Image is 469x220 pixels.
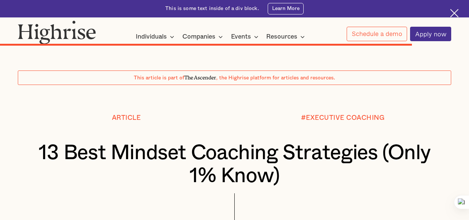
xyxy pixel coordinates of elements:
img: Highrise logo [18,20,96,44]
span: , the Highrise platform for articles and resources. [216,75,335,81]
a: Apply now [410,27,451,41]
a: Schedule a demo [347,27,407,41]
div: Events [231,32,251,41]
a: Learn More [268,3,304,14]
div: Resources [266,32,297,41]
img: Cross icon [450,9,459,17]
div: Events [231,32,261,41]
span: The Ascender [184,73,216,80]
div: Article [112,114,141,122]
div: #EXECUTIVE COACHING [301,114,385,122]
div: Individuals [136,32,176,41]
div: Companies [182,32,215,41]
div: Resources [266,32,307,41]
div: This is some text inside of a div block. [165,5,259,12]
span: This article is part of [134,75,184,81]
div: Companies [182,32,225,41]
div: Individuals [136,32,167,41]
h1: 13 Best Mindset Coaching Strategies (Only 1% Know) [36,142,433,188]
